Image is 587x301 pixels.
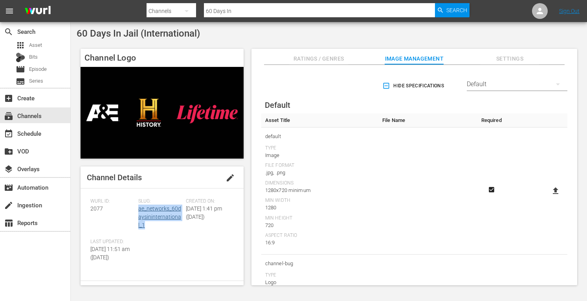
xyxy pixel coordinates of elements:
[16,53,25,62] div: Bits
[90,198,134,205] span: Wurl ID:
[226,173,235,183] span: edit
[186,198,230,205] span: Created On:
[29,41,42,49] span: Asset
[19,2,57,20] img: ans4CAIJ8jUAAAAAAAAAAAAAAAAAAAAAAAAgQb4GAAAAAAAAAAAAAAAAAAAAAAAAJMjXAAAAAAAAAAAAAAAAAAAAAAAAgAT5G...
[265,163,374,169] div: File Format
[138,205,181,228] a: ae_networks_60daysininternational_1
[5,6,14,16] span: menu
[265,187,374,194] div: 1280x720 minimum
[4,183,13,192] span: Automation
[87,173,142,182] span: Channel Details
[265,145,374,151] div: Type
[384,82,444,90] span: Hide Specifications
[467,73,567,95] div: Default
[16,41,25,50] span: Asset
[265,198,374,204] div: Min Width
[81,67,244,159] img: 60 Days In Jail (International)
[265,100,290,110] span: Default
[477,113,506,127] th: Required
[77,28,200,39] span: 60 Days In Jail (International)
[265,151,374,159] div: Image
[4,164,13,174] span: Overlays
[265,222,374,229] div: 720
[138,198,182,205] span: Slug:
[4,27,13,37] span: Search
[29,53,38,61] span: Bits
[81,49,244,67] h4: Channel Logo
[4,111,13,121] span: Channels
[385,54,444,64] span: Image Management
[435,3,470,17] button: Search
[4,218,13,228] span: Reports
[90,205,103,212] span: 2077
[221,168,240,187] button: edit
[4,147,13,156] span: VOD
[265,204,374,212] div: 1280
[186,205,222,220] span: [DATE] 1:41 pm ([DATE])
[265,272,374,279] div: Type
[265,215,374,222] div: Min Height
[487,186,496,193] svg: Required
[289,54,348,64] span: Ratings / Genres
[29,65,47,73] span: Episode
[381,75,447,97] button: Hide Specifications
[4,94,13,103] span: Create
[265,180,374,187] div: Dimensions
[446,3,467,17] span: Search
[265,279,374,286] div: Logo
[90,239,134,245] span: Last Updated:
[480,54,539,64] span: Settings
[16,77,25,86] span: Series
[261,113,378,127] th: Asset Title
[16,65,25,74] span: Episode
[4,129,13,138] span: Schedule
[265,259,374,269] span: channel-bug
[265,233,374,239] div: Aspect Ratio
[265,169,374,177] div: .jpg, .png
[29,77,43,85] span: Series
[378,113,477,127] th: File Name
[559,8,580,14] a: Sign Out
[265,131,374,142] span: default
[265,239,374,247] div: 16:9
[90,246,130,260] span: [DATE] 11:51 am ([DATE])
[4,201,13,210] span: Ingestion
